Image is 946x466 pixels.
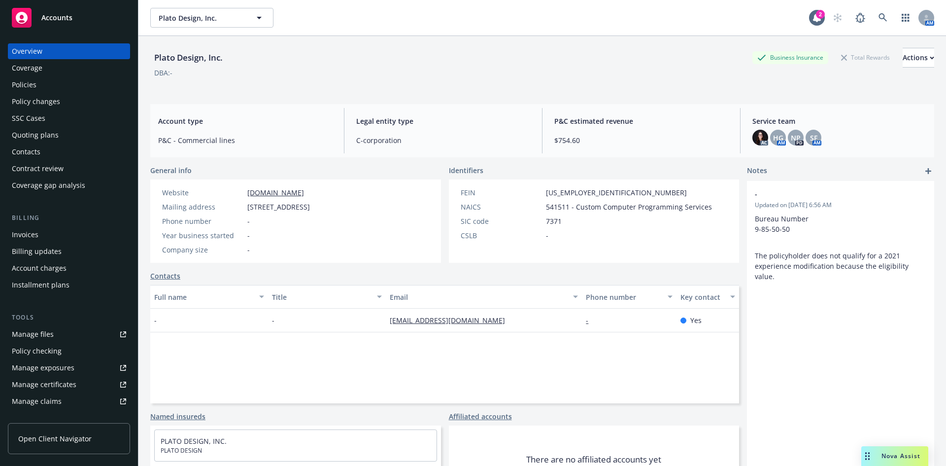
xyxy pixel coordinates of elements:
span: Legal entity type [356,116,530,126]
a: Quoting plans [8,127,130,143]
span: Account type [158,116,332,126]
div: Billing updates [12,244,62,259]
div: 2 [816,10,825,19]
span: [STREET_ADDRESS] [247,202,310,212]
a: SSC Cases [8,110,130,126]
a: [DOMAIN_NAME] [247,188,304,197]
button: Email [386,285,582,309]
div: Overview [12,43,42,59]
div: Contract review [12,161,64,177]
span: 541511 - Custom Computer Programming Services [546,202,712,212]
span: - [272,315,274,325]
span: $754.60 [554,135,728,145]
div: Tools [8,313,130,323]
div: SSC Cases [12,110,45,126]
a: - [586,316,596,325]
a: Manage files [8,326,130,342]
div: Mailing address [162,202,243,212]
span: PLATO DESIGN [161,446,431,455]
span: - [154,315,157,325]
span: 7371 [546,216,562,226]
div: SIC code [461,216,542,226]
button: Phone number [582,285,676,309]
a: Search [873,8,893,28]
a: Switch app [896,8,915,28]
div: Manage exposures [12,360,74,376]
div: Actions [903,48,934,67]
div: Billing [8,213,130,223]
div: Manage files [12,326,54,342]
div: Policy changes [12,94,60,109]
img: photo [752,130,768,145]
button: Nova Assist [861,446,928,466]
div: Plato Design, Inc. [150,51,227,64]
div: NAICS [461,202,542,212]
div: Website [162,187,243,198]
div: -Updated on [DATE] 6:56 AMBureau Number 9-85-50-50 The policyholder does not qualify for a 2021 e... [747,181,934,289]
a: Start snowing [828,8,847,28]
button: Title [268,285,386,309]
button: Key contact [676,285,739,309]
button: Full name [150,285,268,309]
span: There are no affiliated accounts yet [526,454,661,466]
div: Policies [12,77,36,93]
a: PLATO DESIGN, INC. [161,436,227,446]
a: [EMAIL_ADDRESS][DOMAIN_NAME] [390,316,513,325]
span: C-corporation [356,135,530,145]
span: Nova Assist [881,452,920,460]
span: Yes [690,315,702,325]
div: Year business started [162,230,243,241]
div: Phone number [162,216,243,226]
a: add [922,165,934,177]
span: Service team [752,116,926,126]
span: Manage exposures [8,360,130,376]
div: Invoices [12,227,38,243]
span: Plato Design, Inc. [159,13,244,23]
span: - [755,189,901,199]
p: The policyholder does not qualify for a 2021 experience modification because the eligibility value. [755,251,926,282]
span: SF [810,133,817,143]
span: P&C - Commercial lines [158,135,332,145]
a: Contract review [8,161,130,177]
a: Report a Bug [850,8,870,28]
div: Policy checking [12,343,62,359]
button: Actions [903,48,934,68]
a: Affiliated accounts [449,411,512,422]
div: Full name [154,292,253,302]
div: Contacts [12,144,40,160]
div: CSLB [461,230,542,241]
button: Plato Design, Inc. [150,8,273,28]
span: Notes [747,165,767,177]
span: HG [773,133,783,143]
span: [US_EMPLOYER_IDENTIFICATION_NUMBER] [546,187,687,198]
a: Named insureds [150,411,205,422]
div: Installment plans [12,277,69,293]
div: Account charges [12,260,67,276]
a: Contacts [8,144,130,160]
span: - [546,230,548,241]
span: NP [791,133,801,143]
span: - [247,216,250,226]
span: Open Client Navigator [18,433,92,444]
a: Coverage [8,60,130,76]
div: Phone number [586,292,661,302]
span: - [247,230,250,241]
a: Overview [8,43,130,59]
a: Invoices [8,227,130,243]
span: Updated on [DATE] 6:56 AM [755,201,926,210]
div: Total Rewards [836,51,895,64]
div: Manage BORs [12,410,58,426]
div: Quoting plans [12,127,59,143]
div: Business Insurance [752,51,828,64]
div: DBA: - [154,68,172,78]
span: - [247,245,250,255]
div: Title [272,292,371,302]
a: Billing updates [8,244,130,259]
div: Coverage gap analysis [12,178,85,193]
span: General info [150,165,192,176]
a: Coverage gap analysis [8,178,130,193]
div: FEIN [461,187,542,198]
a: Accounts [8,4,130,32]
div: Manage certificates [12,377,76,393]
span: Identifiers [449,165,483,176]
